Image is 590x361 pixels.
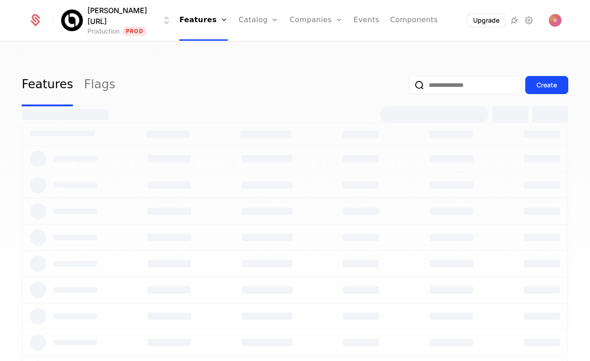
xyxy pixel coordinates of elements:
[549,14,561,27] img: Ryan
[525,76,568,94] button: Create
[87,27,120,36] div: Production
[123,27,146,36] span: Prod
[61,9,83,31] img: Billy.ai
[84,64,115,106] a: Flags
[468,14,505,27] button: Upgrade
[87,5,152,27] span: [PERSON_NAME][URL]
[523,15,534,26] a: Settings
[549,14,561,27] button: Open user button
[509,15,520,26] a: Integrations
[22,64,73,106] a: Features
[537,81,557,90] div: Create
[64,5,172,36] button: Select environment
